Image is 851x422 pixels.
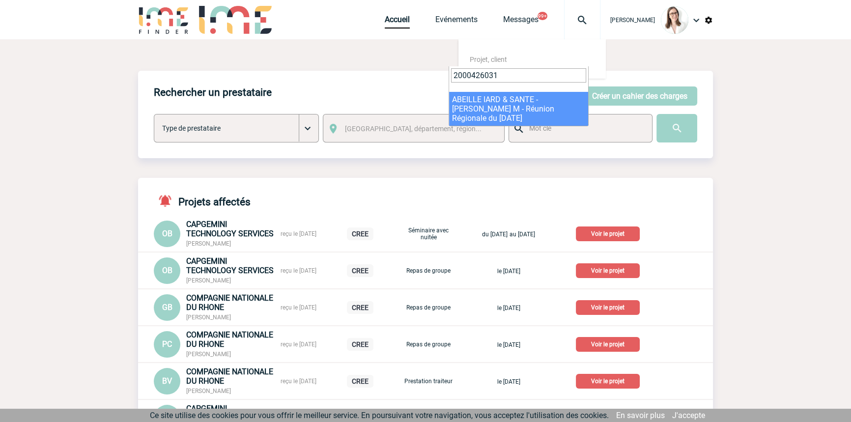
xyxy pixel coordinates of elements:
span: le [DATE] [497,341,520,348]
input: Mot clé [527,122,643,135]
a: Evénements [435,15,478,28]
span: le [DATE] [497,378,520,385]
p: CREE [347,338,373,351]
span: COMPAGNIE NATIONALE DU RHONE [186,330,273,349]
p: CREE [347,264,373,277]
input: Submit [656,114,697,142]
span: au [DATE] [510,231,535,238]
span: [PERSON_NAME] [186,351,231,358]
img: notifications-active-24-px-r.png [158,194,178,208]
span: [PERSON_NAME] [186,240,231,247]
a: Voir le projet [576,265,644,275]
a: Voir le projet [576,376,644,385]
h4: Projets affectés [154,194,251,208]
p: Repas de groupe [404,341,453,348]
span: reçu le [DATE] [281,341,316,348]
h4: Rechercher un prestataire [154,86,272,98]
p: Séminaire avec nuitée [404,227,453,241]
span: OB [162,229,172,238]
span: BV [162,376,172,386]
p: CREE [347,301,373,314]
span: [GEOGRAPHIC_DATA], département, région... [345,125,482,133]
a: Messages [503,15,539,28]
img: IME-Finder [138,6,189,34]
span: [PERSON_NAME] [186,314,231,321]
span: le [DATE] [497,305,520,311]
a: En savoir plus [616,411,665,420]
p: Repas de groupe [404,304,453,311]
a: J'accepte [672,411,705,420]
span: du [DATE] [482,231,508,238]
span: reçu le [DATE] [281,304,316,311]
a: Voir le projet [576,339,644,348]
span: CAPGEMINI TECHNOLOGY SERVICES [186,256,274,275]
span: reçu le [DATE] [281,378,316,385]
span: [PERSON_NAME] [186,277,231,284]
span: Ce site utilise des cookies pour vous offrir le meilleur service. En poursuivant votre navigation... [150,411,609,420]
span: CAPGEMINI TECHNOLOGY SERVICES [186,220,274,238]
span: [PERSON_NAME] [610,17,655,24]
span: reçu le [DATE] [281,230,316,237]
a: Accueil [385,15,410,28]
span: PC [162,339,172,349]
span: le [DATE] [497,268,520,275]
button: 99+ [538,12,547,20]
span: OB [162,266,172,275]
span: COMPAGNIE NATIONALE DU RHONE [186,293,273,312]
p: Repas de groupe [404,267,453,274]
p: Voir le projet [576,226,640,241]
a: Voir le projet [576,228,644,238]
p: Voir le projet [576,374,640,389]
li: ABEILLE IARD & SANTE - [PERSON_NAME] M - Réunion Régionale du [DATE] [449,92,588,126]
p: CREE [347,375,373,388]
p: Prestation traiteur [404,378,453,385]
span: reçu le [DATE] [281,267,316,274]
span: Projet, client [470,56,507,63]
p: Voir le projet [576,300,640,315]
a: Voir le projet [576,302,644,311]
img: 122719-0.jpg [661,6,688,34]
span: GB [162,303,172,312]
span: [PERSON_NAME] [186,388,231,394]
p: Voir le projet [576,263,640,278]
span: COMPAGNIE NATIONALE DU RHONE [186,367,273,386]
p: CREE [347,227,373,240]
p: Voir le projet [576,337,640,352]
